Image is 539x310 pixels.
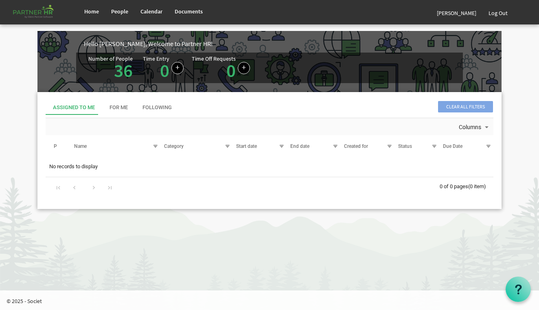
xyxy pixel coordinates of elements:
button: Columns [457,122,492,133]
span: Category [164,143,184,149]
div: Go to last page [104,181,115,193]
a: Create a new time off request [238,62,250,74]
span: 0 of 0 pages [440,183,468,189]
td: No records to display [46,159,493,174]
div: Columns [457,118,492,135]
span: Columns [458,122,482,132]
a: 36 [114,59,133,82]
div: Following [142,104,172,112]
span: Created for [344,143,368,149]
a: 0 [160,59,169,82]
div: For Me [110,104,128,112]
p: © 2025 - Societ [7,297,539,305]
a: 0 [226,59,236,82]
a: Log hours [171,62,184,74]
div: tab-header [46,100,493,115]
span: Due Date [443,143,462,149]
div: Go to first page [53,181,64,193]
div: Hello [PERSON_NAME], Welcome to Partner HR! [84,39,502,48]
div: Time Off Requests [192,56,236,62]
span: Calendar [140,8,162,15]
div: Number of pending time-off requests [192,56,258,80]
div: Assigned To Me [53,104,95,112]
span: (0 item) [468,183,486,189]
span: Start date [236,143,257,149]
div: Number of People [88,56,133,62]
div: 0 of 0 pages (0 item) [440,177,493,194]
span: Home [84,8,99,15]
span: Documents [175,8,203,15]
span: People [111,8,128,15]
a: Log Out [482,2,514,24]
div: Total number of active people in Partner HR [88,56,143,80]
span: P [54,143,57,149]
div: Go to previous page [69,181,80,193]
div: Number of time entries [143,56,192,80]
span: End date [290,143,309,149]
a: [PERSON_NAME] [431,2,482,24]
span: Name [74,143,87,149]
span: Status [398,143,412,149]
div: Time Entry [143,56,169,62]
span: Clear all filters [438,101,493,112]
div: Go to next page [88,181,99,193]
